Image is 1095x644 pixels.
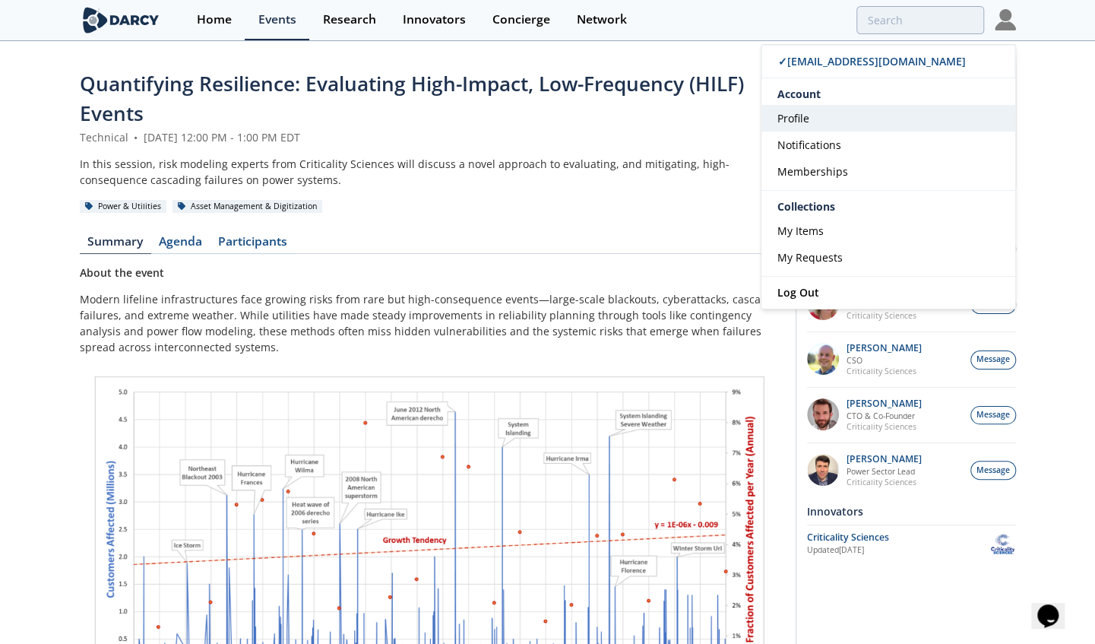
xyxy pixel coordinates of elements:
a: Memberships [761,158,1015,185]
iframe: chat widget [1031,583,1080,629]
div: Innovators [403,14,466,26]
span: Message [976,465,1010,477]
img: 17420dea-bc41-4e79-95b0-d3e86d0e46f4 [807,454,839,486]
img: 90f9c750-37bc-4a35-8c39-e7b0554cf0e9 [807,398,839,430]
p: Criticality Sciences [847,366,922,376]
img: Criticality Sciences [989,531,1016,557]
p: CSO [847,355,922,366]
a: Criticality Sciences Updated[DATE] Criticality Sciences [807,531,1016,557]
p: Modern lifeline infrastructures face growing risks from rare but high-consequence events—large-sc... [80,291,785,355]
a: Agenda [151,236,210,254]
a: Log Out [761,277,1015,309]
span: ✓ [EMAIL_ADDRESS][DOMAIN_NAME] [778,54,966,68]
img: c3fd1137-0e00-4905-b78a-d4f4255912ba [807,343,839,375]
span: My Items [777,224,824,238]
span: Notifications [777,138,841,152]
a: Notifications [761,132,1015,158]
p: Criticality Sciences [847,421,922,432]
span: • [131,130,141,144]
span: Message [976,409,1010,421]
input: Advanced Search [856,6,984,34]
p: Criticality Sciences [847,477,922,487]
div: Network [577,14,627,26]
div: Technical [DATE] 12:00 PM - 1:00 PM EDT [80,129,785,145]
div: Events [258,14,296,26]
a: My Items [761,217,1015,244]
button: Message [970,406,1016,425]
strong: About the event [80,265,164,280]
p: CTO & Co-Founder [847,411,922,421]
div: Concierge [492,14,550,26]
span: My Requests [777,250,843,265]
div: Updated [DATE] [807,544,989,557]
a: ✓[EMAIL_ADDRESS][DOMAIN_NAME] [761,45,1015,78]
a: Participants [210,236,296,254]
div: Account [761,78,1015,105]
button: Message [970,351,1016,370]
p: Criticality Sciences [847,310,922,321]
p: [PERSON_NAME] [847,454,922,465]
div: Power & Utilities [80,200,167,214]
div: Innovators [807,498,1016,525]
p: [PERSON_NAME] [847,398,922,409]
span: Quantifying Resilience: Evaluating High-Impact, Low-Frequency (HILF) Events [80,70,744,127]
div: Research [323,14,376,26]
img: Profile [995,9,1016,30]
div: Collections [761,196,1015,217]
button: Message [970,461,1016,480]
span: Profile [777,111,809,125]
div: Asset Management & Digitization [172,200,323,214]
p: Power Sector Lead [847,466,922,477]
img: logo-wide.svg [80,7,163,33]
a: My Requests [761,244,1015,271]
div: Home [197,14,232,26]
p: [PERSON_NAME] [847,343,922,354]
div: In this session, risk modeling experts from Criticality Sciences will discuss a novel approach to... [80,156,785,188]
div: Criticality Sciences [807,531,989,544]
span: Log Out [777,285,819,300]
span: Message [976,354,1010,366]
a: Profile [761,105,1015,132]
a: Summary [80,236,151,254]
span: Memberships [777,164,848,179]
